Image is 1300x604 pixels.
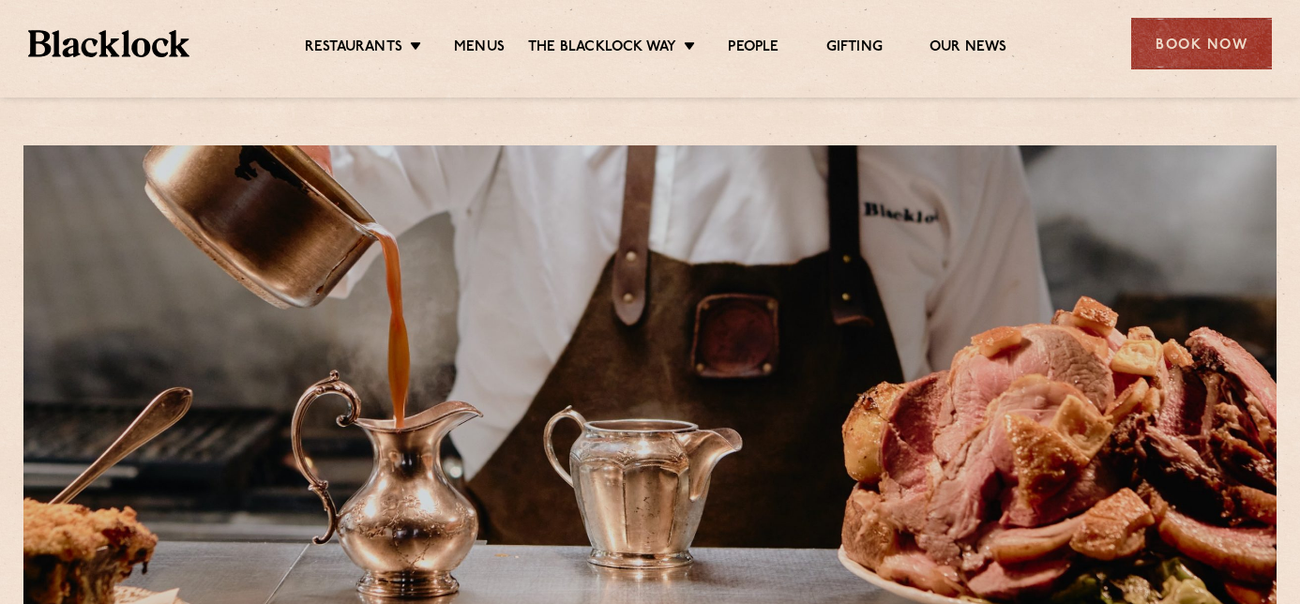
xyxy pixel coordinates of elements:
a: Gifting [826,38,883,59]
a: Restaurants [305,38,402,59]
div: Book Now [1131,18,1272,69]
a: Our News [930,38,1007,59]
a: Menus [454,38,505,59]
a: People [728,38,778,59]
a: The Blacklock Way [528,38,676,59]
img: BL_Textured_Logo-footer-cropped.svg [28,30,189,57]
